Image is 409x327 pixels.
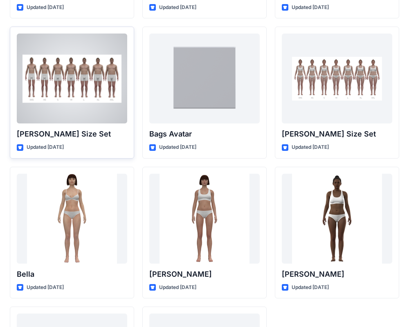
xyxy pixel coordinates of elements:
[159,3,196,12] p: Updated [DATE]
[159,283,196,292] p: Updated [DATE]
[17,174,127,264] a: Bella
[149,128,260,140] p: Bags Avatar
[149,174,260,264] a: Emma
[27,143,64,152] p: Updated [DATE]
[17,269,127,280] p: Bella
[27,283,64,292] p: Updated [DATE]
[282,174,392,264] a: Gabrielle
[159,143,196,152] p: Updated [DATE]
[282,269,392,280] p: [PERSON_NAME]
[282,128,392,140] p: [PERSON_NAME] Size Set
[282,34,392,123] a: Olivia Size Set
[27,3,64,12] p: Updated [DATE]
[292,3,329,12] p: Updated [DATE]
[149,34,260,123] a: Bags Avatar
[149,269,260,280] p: [PERSON_NAME]
[17,34,127,123] a: Oliver Size Set
[292,143,329,152] p: Updated [DATE]
[292,283,329,292] p: Updated [DATE]
[17,128,127,140] p: [PERSON_NAME] Size Set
